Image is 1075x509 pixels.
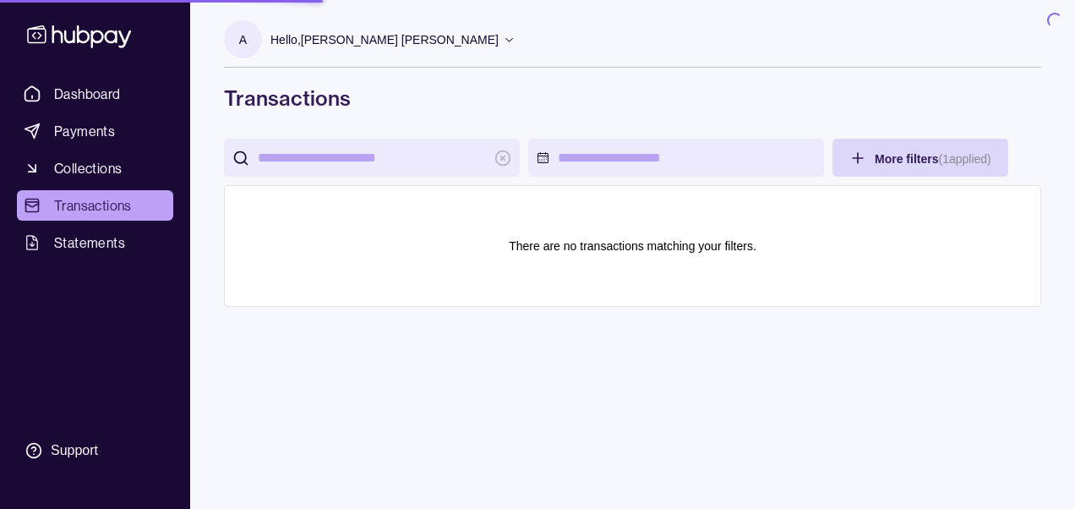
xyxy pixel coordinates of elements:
[54,233,125,253] span: Statements
[17,116,173,146] a: Payments
[258,139,486,177] input: search
[17,227,173,258] a: Statements
[832,139,1008,177] button: More filters(1applied)
[270,30,499,49] p: Hello, [PERSON_NAME] [PERSON_NAME]
[17,79,173,109] a: Dashboard
[51,441,98,460] div: Support
[54,121,115,141] span: Payments
[17,190,173,221] a: Transactions
[17,153,173,183] a: Collections
[54,158,122,178] span: Collections
[54,84,121,104] span: Dashboard
[509,237,756,255] p: There are no transactions matching your filters.
[17,433,173,468] a: Support
[875,152,991,166] span: More filters
[54,195,132,216] span: Transactions
[224,85,1041,112] h1: Transactions
[239,30,247,49] p: A
[938,152,990,166] p: ( 1 applied)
